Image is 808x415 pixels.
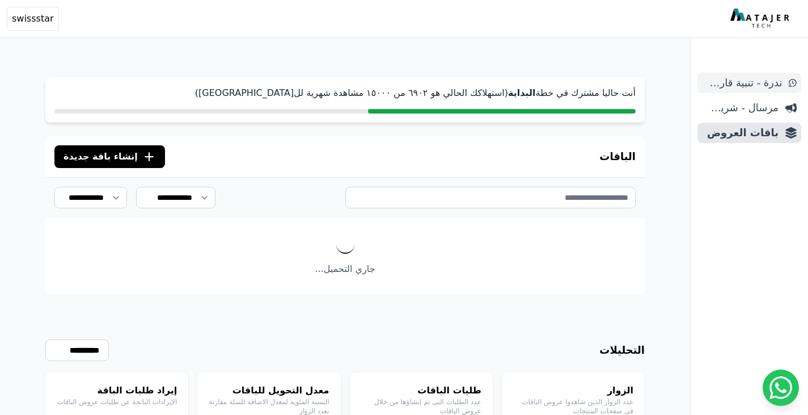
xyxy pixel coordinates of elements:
span: مرسال - شريط دعاية [702,100,779,116]
p: جاري التحميل... [45,262,645,276]
h4: إيراد طلبات الباقة [57,384,177,397]
img: MatajerTech Logo [730,9,792,29]
h4: الزوار [513,384,633,397]
span: swissstar [12,12,54,26]
h3: التحليلات [599,342,645,358]
span: باقات العروض [702,125,779,141]
p: الإيرادات الناتجة عن طلبات عروض الباقات [57,397,177,406]
p: أنت حاليا مشترك في خطة (استهلاكك الحالي هو ٦٩۰٢ من ١٥۰۰۰ مشاهدة شهرية لل[GEOGRAPHIC_DATA]) [54,86,636,100]
span: إنشاء باقة جديدة [64,150,138,164]
button: swissstar [7,7,59,31]
h4: طلبات الباقات [361,384,481,397]
strong: البداية [508,87,535,98]
h3: الباقات [599,149,636,165]
h4: معدل التحويل للباقات [209,384,329,397]
button: إنشاء باقة جديدة [54,145,165,168]
span: ندرة - تنبية قارب علي النفاذ [702,75,782,91]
